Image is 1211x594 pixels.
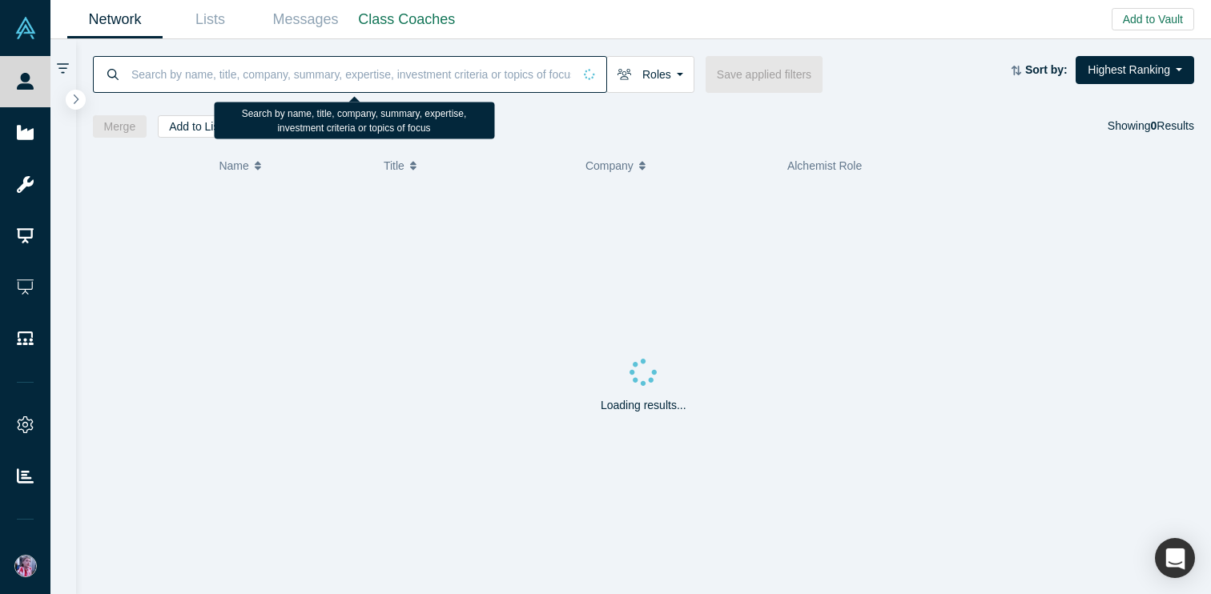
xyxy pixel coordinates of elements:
[1112,8,1194,30] button: Add to Vault
[1076,56,1194,84] button: Highest Ranking
[1025,63,1068,76] strong: Sort by:
[258,1,353,38] a: Messages
[353,1,461,38] a: Class Coaches
[14,555,37,577] img: Alex Miguel's Account
[14,17,37,39] img: Alchemist Vault Logo
[384,149,569,183] button: Title
[585,149,770,183] button: Company
[67,1,163,38] a: Network
[787,159,862,172] span: Alchemist Role
[1108,115,1194,138] div: Showing
[601,397,686,414] p: Loading results...
[384,149,404,183] span: Title
[130,55,573,93] input: Search by name, title, company, summary, expertise, investment criteria or topics of focus
[585,149,634,183] span: Company
[706,56,823,93] button: Save applied filters
[163,1,258,38] a: Lists
[606,56,694,93] button: Roles
[158,115,233,138] button: Add to List
[219,149,367,183] button: Name
[219,149,248,183] span: Name
[93,115,147,138] button: Merge
[1151,119,1194,132] span: Results
[1151,119,1157,132] strong: 0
